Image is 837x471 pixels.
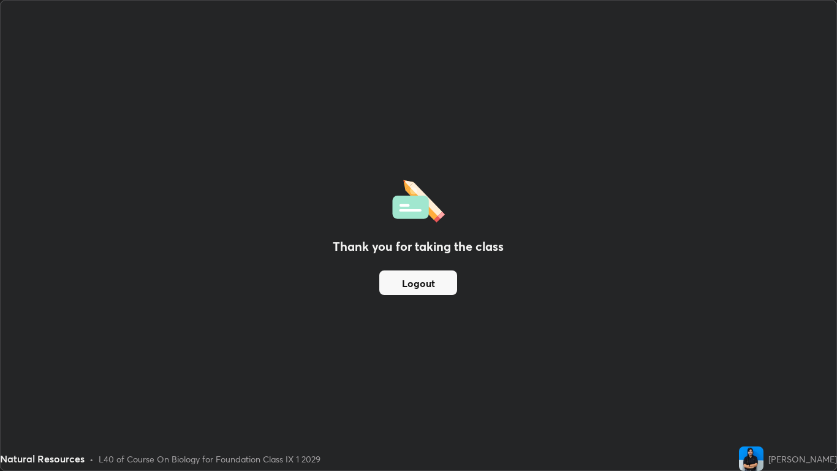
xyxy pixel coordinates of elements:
div: [PERSON_NAME] [768,453,837,465]
img: d7cd22a50f9044feade6d0633bed992e.jpg [739,446,763,471]
button: Logout [379,270,457,295]
div: L40 of Course On Biology for Foundation Class IX 1 2029 [99,453,320,465]
h2: Thank you for taking the class [333,237,504,256]
img: offlineFeedback.1438e8b3.svg [392,176,445,223]
div: • [89,453,94,465]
